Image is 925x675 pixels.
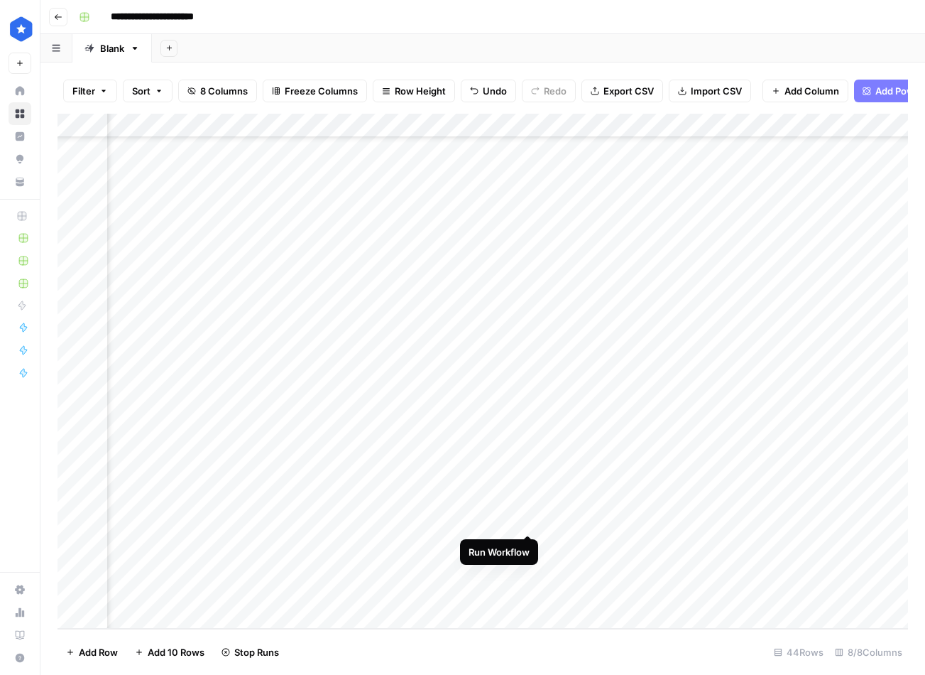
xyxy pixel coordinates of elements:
[72,84,95,98] span: Filter
[234,645,279,659] span: Stop Runs
[395,84,446,98] span: Row Height
[72,34,152,63] a: Blank
[79,645,118,659] span: Add Row
[9,125,31,148] a: Insights
[9,102,31,125] a: Browse
[784,84,839,98] span: Add Column
[9,601,31,624] a: Usage
[285,84,358,98] span: Freeze Columns
[100,41,124,55] div: Blank
[58,641,126,664] button: Add Row
[9,11,31,47] button: Workspace: ConsumerAffairs
[9,80,31,102] a: Home
[469,545,530,559] div: Run Workflow
[126,641,213,664] button: Add 10 Rows
[829,641,908,664] div: 8/8 Columns
[762,80,848,102] button: Add Column
[63,80,117,102] button: Filter
[148,645,204,659] span: Add 10 Rows
[132,84,150,98] span: Sort
[9,647,31,669] button: Help + Support
[603,84,654,98] span: Export CSV
[461,80,516,102] button: Undo
[9,578,31,601] a: Settings
[9,16,34,42] img: ConsumerAffairs Logo
[9,624,31,647] a: Learning Hub
[373,80,455,102] button: Row Height
[123,80,173,102] button: Sort
[9,148,31,171] a: Opportunities
[9,171,31,193] a: Your Data
[544,84,567,98] span: Redo
[669,80,751,102] button: Import CSV
[483,84,507,98] span: Undo
[522,80,576,102] button: Redo
[768,641,829,664] div: 44 Rows
[691,84,742,98] span: Import CSV
[263,80,367,102] button: Freeze Columns
[178,80,257,102] button: 8 Columns
[200,84,248,98] span: 8 Columns
[213,641,288,664] button: Stop Runs
[581,80,663,102] button: Export CSV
